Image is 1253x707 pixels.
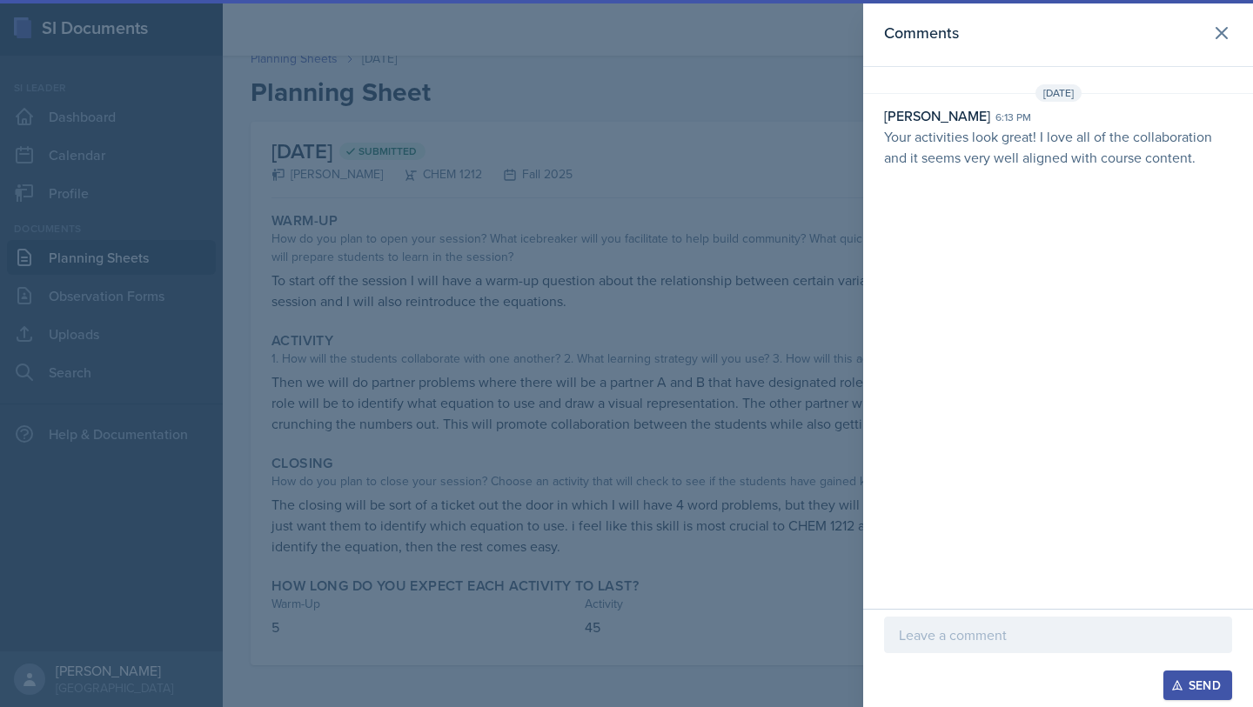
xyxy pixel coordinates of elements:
[1163,670,1232,700] button: Send
[884,126,1232,168] p: Your activities look great! I love all of the collaboration and it seems very well aligned with c...
[884,21,959,45] h2: Comments
[884,105,990,126] div: [PERSON_NAME]
[1175,678,1221,692] div: Send
[995,110,1031,125] div: 6:13 pm
[1035,84,1082,102] span: [DATE]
